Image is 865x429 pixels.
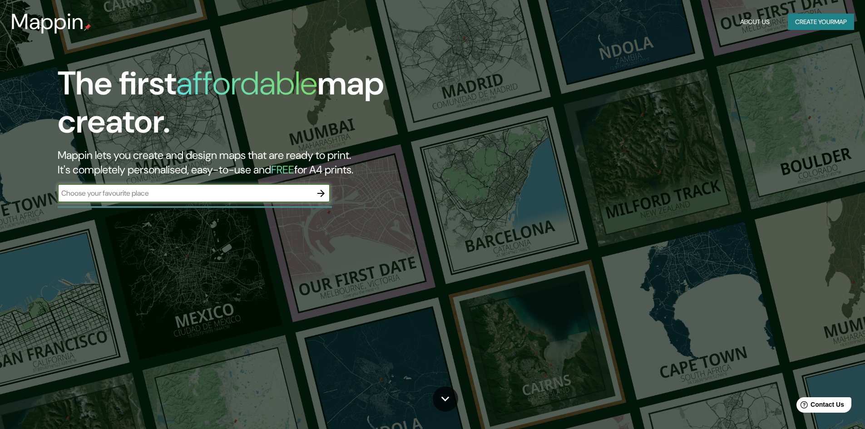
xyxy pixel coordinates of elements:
h5: FREE [271,163,294,177]
h1: The first map creator. [58,64,490,148]
iframe: Help widget launcher [784,394,855,419]
img: mappin-pin [84,24,91,31]
h2: Mappin lets you create and design maps that are ready to print. It's completely personalised, eas... [58,148,490,177]
button: Create yourmap [788,14,854,30]
button: About Us [736,14,773,30]
input: Choose your favourite place [58,188,312,198]
h1: affordable [176,62,317,104]
h3: Mappin [11,9,84,35]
